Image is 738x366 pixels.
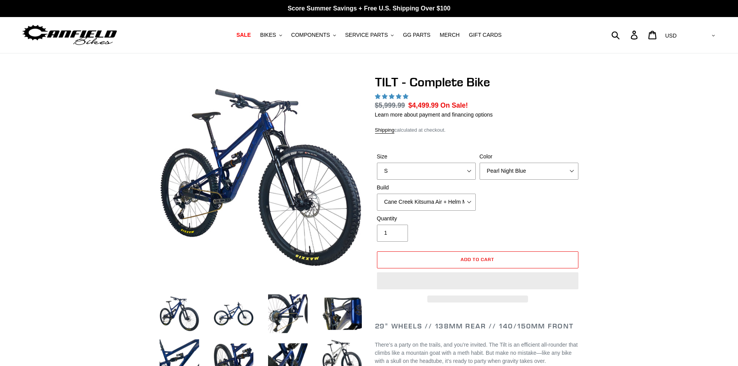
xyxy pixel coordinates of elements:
label: Quantity [377,215,476,223]
s: $5,999.99 [375,101,405,109]
img: Load image into Gallery viewer, TILT - Complete Bike [158,292,201,335]
div: calculated at checkout. [375,126,580,134]
button: COMPONENTS [287,30,340,40]
a: Shipping [375,127,395,134]
button: SERVICE PARTS [341,30,397,40]
span: GIFT CARDS [469,32,502,38]
label: Size [377,153,476,161]
button: BIKES [256,30,286,40]
button: Add to cart [377,251,578,268]
h1: TILT - Complete Bike [375,75,580,89]
input: Search [616,26,635,43]
span: GG PARTS [403,32,430,38]
a: MERCH [436,30,463,40]
label: Color [480,153,578,161]
span: On Sale! [440,100,468,110]
span: SALE [236,32,251,38]
span: 5.00 stars [375,93,410,100]
span: BIKES [260,32,276,38]
a: GIFT CARDS [465,30,506,40]
img: TILT - Complete Bike [160,76,362,278]
img: Load image into Gallery viewer, TILT - Complete Bike [212,292,255,335]
img: Canfield Bikes [21,23,118,47]
h2: 29" Wheels // 138mm Rear // 140/150mm Front [375,322,580,330]
label: Build [377,184,476,192]
img: Load image into Gallery viewer, TILT - Complete Bike [321,292,363,335]
span: SERVICE PARTS [345,32,388,38]
span: Add to cart [461,256,494,262]
p: There’s a party on the trails, and you’re invited. The Tilt is an efficient all-rounder that clim... [375,341,580,365]
img: Load image into Gallery viewer, TILT - Complete Bike [267,292,309,335]
span: COMPONENTS [291,32,330,38]
span: $4,499.99 [408,101,439,109]
a: Learn more about payment and financing options [375,112,493,118]
a: GG PARTS [399,30,434,40]
a: SALE [232,30,255,40]
span: MERCH [440,32,459,38]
